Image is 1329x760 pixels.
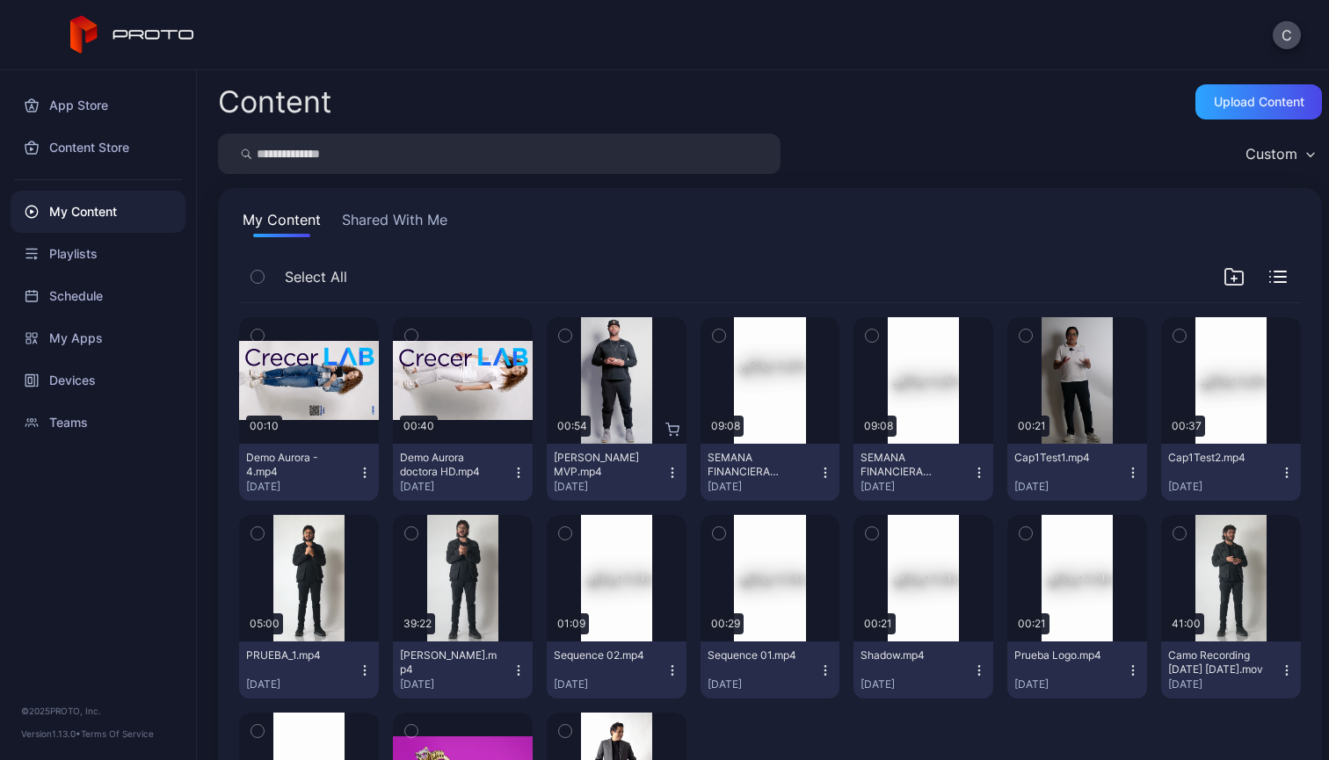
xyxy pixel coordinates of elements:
div: Prueba Logo.mp4 [1014,648,1111,662]
button: Cap1Test1.mp4[DATE] [1007,444,1147,501]
div: [DATE] [400,480,512,494]
div: [DATE] [554,677,665,691]
button: C [1273,21,1301,49]
a: App Store [11,84,185,127]
a: Devices [11,359,185,402]
a: Content Store [11,127,185,169]
div: Albert Pujols MVP.mp4 [554,451,650,479]
button: Sequence 01.mp4[DATE] [701,641,840,698]
div: SEMANA FINANCIERA 4K.mp4 [861,451,957,479]
div: Camo Recording 2024-12-05 18-09-26.mov [1168,648,1265,677]
button: SEMANA FINANCIERA 4K.mp4[DATE] [853,444,993,501]
span: Version 1.13.0 • [21,728,81,739]
a: Schedule [11,275,185,317]
div: © 2025 PROTO, Inc. [21,704,175,718]
div: [DATE] [246,677,358,691]
div: [DATE] [1014,677,1126,691]
button: Prueba Logo.mp4[DATE] [1007,641,1147,698]
button: Cap1Test2.mp4[DATE] [1161,444,1301,501]
div: [DATE] [861,480,972,494]
button: PRUEBA_1.mp4[DATE] [239,641,379,698]
div: Cap1Test1.mp4 [1014,451,1111,465]
button: Upload Content [1195,84,1322,119]
div: Custom [1245,145,1297,163]
div: Content [218,87,331,117]
div: [DATE] [861,677,972,691]
div: [DATE] [1168,677,1280,691]
div: [DATE] [1014,480,1126,494]
div: Shadow.mp4 [861,648,957,662]
button: Demo Aurora - 4.mp4[DATE] [239,444,379,501]
div: [DATE] [708,480,819,494]
a: Terms Of Service [81,728,154,739]
button: Shadow.mp4[DATE] [853,641,993,698]
button: Sequence 02.mp4[DATE] [547,641,686,698]
a: My Content [11,191,185,233]
button: Shared With Me [338,209,451,237]
button: SEMANA FINANCIERA 4K_2.mp4[DATE] [701,444,840,501]
div: Eric Jimenez.mp4 [400,648,497,677]
div: Upload Content [1214,95,1304,109]
a: My Apps [11,317,185,359]
button: Demo Aurora doctora HD.mp4[DATE] [393,444,533,501]
div: [DATE] [708,677,819,691]
div: Demo Aurora - 4.mp4 [246,451,343,479]
div: SEMANA FINANCIERA 4K_2.mp4 [708,451,804,479]
div: [DATE] [554,480,665,494]
div: Demo Aurora doctora HD.mp4 [400,451,497,479]
a: Teams [11,402,185,444]
button: [PERSON_NAME].mp4[DATE] [393,641,533,698]
div: Cap1Test2.mp4 [1168,451,1265,465]
a: Playlists [11,233,185,275]
div: Sequence 02.mp4 [554,648,650,662]
span: Select All [285,266,347,287]
div: [DATE] [246,480,358,494]
div: [DATE] [1168,480,1280,494]
div: [DATE] [400,677,512,691]
button: My Content [239,209,324,237]
div: Sequence 01.mp4 [708,648,804,662]
button: Camo Recording [DATE] [DATE].mov[DATE] [1161,641,1301,698]
button: Custom [1237,134,1322,174]
button: [PERSON_NAME] MVP.mp4[DATE] [547,444,686,501]
div: PRUEBA_1.mp4 [246,648,343,662]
